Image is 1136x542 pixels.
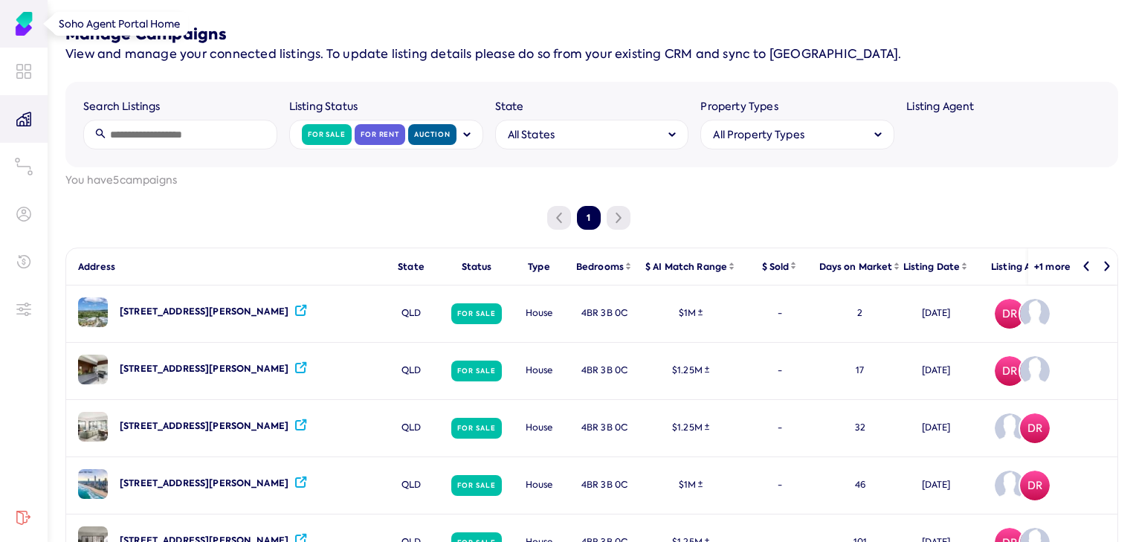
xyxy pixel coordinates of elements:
img: Soho Agent Portal Home [12,12,36,36]
span: DR [1020,471,1050,500]
div: +1 more [1034,260,1071,273]
label: For Sale [457,481,495,490]
div: $ Sold [762,260,798,273]
div: - [741,400,819,456]
div: 4BR 3B 0C [569,343,640,399]
div: 46 [819,457,902,514]
button: 1 [577,206,601,230]
div: house [509,343,569,399]
div: - [741,457,819,514]
span: Avatar of David Rapic [1020,413,1050,443]
div: house [509,457,569,514]
div: [DATE] [902,400,970,456]
div: [STREET_ADDRESS][PERSON_NAME] [120,363,288,375]
div: 4BR 3B 0C [569,400,640,456]
div: Listing Date [903,260,969,273]
div: $ 1.25M [672,364,709,377]
label: For Sale [457,367,495,375]
div: QLD [378,400,444,456]
img: Avatar of Anthony Dowley [1020,299,1050,329]
div: Bedrooms [576,260,633,273]
div: $ AI Match Range [645,260,736,273]
label: For Sale [457,309,495,318]
label: Listing Agent [906,100,1100,114]
div: [DATE] [902,457,970,514]
div: $ 1M [679,479,703,491]
div: Days on Market [819,260,902,273]
img: image [78,469,108,499]
label: Property Types [700,100,894,114]
label: For Sale [457,424,495,433]
img: Avatar of Anthony Dowley [995,471,1024,500]
span: Avatar of David Rapic [995,299,1024,329]
label: You have 5 campaigns [65,173,1118,188]
span: DR [995,299,1024,329]
div: Listing Agent [991,260,1053,273]
img: Avatar of Anthony Dowley [1020,356,1050,386]
div: QLD [378,457,444,514]
div: house [509,400,569,456]
div: State [398,260,425,273]
div: 2 [819,285,902,342]
img: Avatar of Anthony Dowley [995,413,1024,443]
img: image [78,297,108,327]
div: Type [528,260,550,273]
div: 17 [819,343,902,399]
div: [STREET_ADDRESS][PERSON_NAME] [120,306,288,318]
img: image [78,412,108,442]
span: Avatar of David Rapic [1020,471,1050,500]
div: house [509,285,569,342]
p: View and manage your connected listings. To update listing details please do so from your existin... [65,45,1118,64]
div: - [741,343,819,399]
div: [DATE] [902,285,970,342]
div: QLD [378,343,444,399]
div: [STREET_ADDRESS][PERSON_NAME] [120,420,288,433]
span: Avatar of David Rapic [995,356,1024,386]
div: $ 1.25M [672,422,709,434]
label: Search Listings [83,100,277,114]
div: Status [462,260,492,273]
div: [DATE] [902,343,970,399]
label: State [495,100,689,114]
img: image [78,355,108,384]
span: DR [1020,413,1050,443]
span: DR [995,356,1024,386]
label: Auction [414,130,450,139]
div: QLD [378,285,444,342]
div: 4BR 3B 0C [569,457,640,514]
div: $ 1M [679,307,703,320]
label: For Rent [361,130,399,139]
div: [STREET_ADDRESS][PERSON_NAME] [120,477,288,490]
h5: Manage Campaigns [65,24,1118,45]
div: 4BR 3B 0C [569,285,640,342]
div: 32 [819,400,902,456]
label: For Sale [308,130,346,139]
div: - [741,285,819,342]
div: Address [66,260,378,273]
label: Listing Status [289,100,483,114]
